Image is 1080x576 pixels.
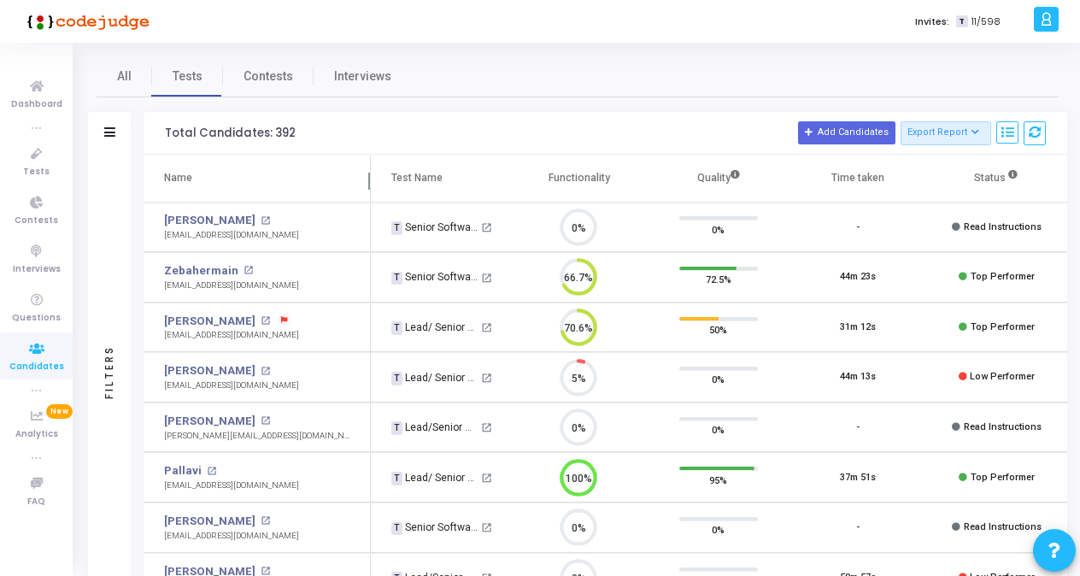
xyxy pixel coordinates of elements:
div: [EMAIL_ADDRESS][DOMAIN_NAME] [164,329,299,342]
th: Status [927,155,1066,203]
div: Lead/ Senior Quality Engineer Test 1 [391,370,478,385]
th: Test Name [371,155,509,203]
span: Dashboard [11,97,62,112]
a: [PERSON_NAME] [164,212,255,229]
span: T [391,421,402,435]
mat-icon: open_in_new [261,367,270,376]
div: 44m 23s [840,270,876,285]
mat-icon: open_in_new [261,216,270,226]
mat-icon: open_in_new [481,373,492,384]
div: Lead/ Senior Quality Engineer Test 4 [391,320,478,335]
span: Tests [23,165,50,179]
span: 72.5% [706,271,731,288]
div: Total Candidates: 392 [165,126,296,140]
span: New [46,404,73,419]
span: T [391,221,402,235]
a: [PERSON_NAME] [164,362,255,379]
div: - [856,520,860,535]
span: 0% [712,521,725,538]
button: Add Candidates [798,121,895,144]
img: logo [21,4,150,38]
div: Time taken [831,168,884,187]
span: Top Performer [971,472,1035,483]
span: Contests [15,214,58,228]
mat-icon: open_in_new [481,522,492,533]
div: 44m 13s [840,370,876,385]
span: T [956,15,967,28]
span: T [391,321,402,335]
span: Candidates [9,360,64,374]
a: [PERSON_NAME] [164,513,255,530]
span: 0% [712,220,725,238]
mat-icon: open_in_new [244,266,253,275]
span: Contests [244,68,293,85]
div: Senior Software Engineer Test B [391,269,478,285]
div: [EMAIL_ADDRESS][DOMAIN_NAME] [164,229,299,242]
a: Zebahermain [164,262,238,279]
a: Pallavi [164,462,202,479]
mat-icon: open_in_new [481,422,492,433]
span: Tests [173,68,202,85]
span: T [391,372,402,385]
div: - [856,220,860,235]
span: T [391,522,402,536]
mat-icon: open_in_new [261,567,270,576]
mat-icon: open_in_new [481,273,492,284]
mat-icon: open_in_new [261,416,270,426]
label: Invites: [915,15,949,29]
mat-icon: open_in_new [261,316,270,326]
div: [EMAIL_ADDRESS][DOMAIN_NAME] [164,279,299,292]
span: 0% [712,421,725,438]
span: Interviews [13,262,61,277]
button: Export Report [901,121,992,145]
span: Interviews [334,68,391,85]
span: 50% [709,321,727,338]
div: - [856,420,860,435]
span: Analytics [15,427,58,442]
mat-icon: open_in_new [207,467,216,476]
span: Read Instructions [964,421,1042,432]
span: All [117,68,132,85]
div: [EMAIL_ADDRESS][DOMAIN_NAME] [164,379,299,392]
div: Lead/Senior Quality Engineer Test 6 [391,420,478,435]
span: T [391,472,402,485]
span: Read Instructions [964,521,1042,532]
mat-icon: open_in_new [481,473,492,484]
th: Functionality [509,155,649,203]
mat-icon: open_in_new [481,322,492,333]
span: 95% [709,471,727,488]
div: Lead/ Senior Quality Engineer Test 2 [391,470,478,485]
span: Top Performer [971,321,1035,332]
th: Quality [649,155,788,203]
div: [EMAIL_ADDRESS][DOMAIN_NAME] [164,530,299,543]
span: 0% [712,371,725,388]
div: Filters [102,278,117,466]
div: 31m 12s [840,320,876,335]
span: Questions [12,311,61,326]
mat-icon: open_in_new [261,516,270,526]
span: Low Performer [970,371,1035,382]
div: Name [164,168,192,187]
span: T [391,272,402,285]
span: Top Performer [971,271,1035,282]
div: 37m 51s [840,471,876,485]
span: Read Instructions [964,221,1042,232]
span: FAQ [27,495,45,509]
span: 11/598 [971,15,1001,29]
div: [PERSON_NAME][EMAIL_ADDRESS][DOMAIN_NAME] [164,430,353,443]
div: Senior Software Engineer Test A [391,520,478,535]
div: Senior Software Engineer Test C [391,220,478,235]
div: [EMAIL_ADDRESS][DOMAIN_NAME] [164,479,299,492]
a: [PERSON_NAME] [164,413,255,430]
mat-icon: open_in_new [481,222,492,233]
a: [PERSON_NAME] [164,313,255,330]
